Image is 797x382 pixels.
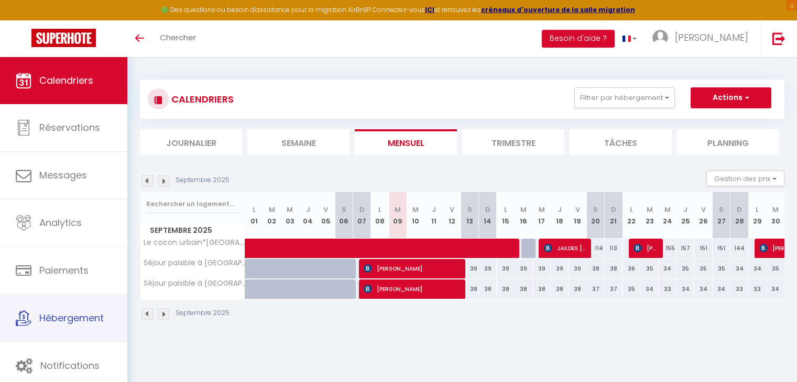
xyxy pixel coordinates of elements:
[713,192,730,239] th: 27
[425,192,443,239] th: 11
[730,279,748,299] div: 33
[364,259,462,278] span: [PERSON_NAME]
[461,192,478,239] th: 13
[659,279,676,299] div: 33
[497,192,515,239] th: 15
[515,192,532,239] th: 16
[335,192,353,239] th: 06
[623,192,640,239] th: 22
[364,279,462,299] span: [PERSON_NAME]
[263,192,281,239] th: 02
[677,129,779,155] li: Planning
[767,192,784,239] th: 30
[176,308,230,318] p: Septembre 2025
[353,192,370,239] th: 07
[479,259,497,278] div: 39
[647,205,653,215] abbr: M
[605,279,623,299] div: 37
[142,259,247,267] span: Séjour paisible à [GEOGRAPHIC_DATA]– Maison 3 ch tout confort
[640,192,658,239] th: 23
[605,192,623,239] th: 21
[533,279,551,299] div: 38
[317,192,335,239] th: 05
[623,259,640,278] div: 36
[659,239,676,258] div: 155
[247,129,350,155] li: Semaine
[39,216,82,229] span: Analytics
[461,279,478,299] div: 38
[659,192,676,239] th: 24
[719,205,724,215] abbr: S
[694,192,712,239] th: 26
[551,279,569,299] div: 38
[569,192,586,239] th: 19
[645,20,761,57] a: ... [PERSON_NAME]
[520,205,527,215] abbr: M
[569,279,586,299] div: 38
[142,239,247,246] span: Le cocon urbain*[GEOGRAPHIC_DATA]*Parking privé*Près [GEOGRAPHIC_DATA]
[39,121,100,134] span: Réservations
[664,205,671,215] abbr: M
[558,205,562,215] abbr: J
[39,264,89,277] span: Paiements
[450,205,454,215] abbr: V
[504,205,507,215] abbr: L
[306,205,310,215] abbr: J
[485,205,490,215] abbr: D
[675,31,748,44] span: [PERSON_NAME]
[730,192,748,239] th: 28
[342,205,346,215] abbr: S
[481,5,635,14] a: créneaux d'ouverture de la salle migration
[640,259,658,278] div: 35
[407,192,424,239] th: 10
[443,192,461,239] th: 12
[593,205,598,215] abbr: S
[640,279,658,299] div: 34
[676,239,694,258] div: 157
[551,192,569,239] th: 18
[140,223,245,238] span: Septembre 2025
[542,30,615,48] button: Besoin d'aide ?
[630,205,633,215] abbr: L
[767,279,784,299] div: 34
[659,259,676,278] div: 34
[462,129,564,155] li: Trimestre
[676,259,694,278] div: 35
[701,205,706,215] abbr: V
[772,32,785,45] img: logout
[569,259,586,278] div: 39
[605,259,623,278] div: 38
[551,259,569,278] div: 39
[694,259,712,278] div: 35
[245,192,263,239] th: 01
[142,279,247,287] span: Séjour paisible à [GEOGRAPHIC_DATA] – Étage 3 ch tout confort
[756,205,759,215] abbr: L
[575,205,580,215] abbr: V
[461,259,478,278] div: 39
[652,30,668,46] img: ...
[479,192,497,239] th: 14
[706,171,784,186] button: Gestion des prix
[253,205,256,215] abbr: L
[767,259,784,278] div: 35
[586,279,604,299] div: 37
[539,205,545,215] abbr: M
[378,205,381,215] abbr: L
[515,279,532,299] div: 38
[748,259,766,278] div: 34
[39,168,87,182] span: Messages
[152,20,204,57] a: Chercher
[570,129,672,155] li: Tâches
[269,205,275,215] abbr: M
[497,279,515,299] div: 38
[371,192,389,239] th: 08
[748,192,766,239] th: 29
[281,192,299,239] th: 03
[748,279,766,299] div: 33
[544,238,587,258] span: JAILDES [PERSON_NAME]
[737,205,742,215] abbr: D
[169,87,234,111] h3: CALENDRIERS
[772,205,779,215] abbr: M
[694,239,712,258] div: 151
[676,279,694,299] div: 34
